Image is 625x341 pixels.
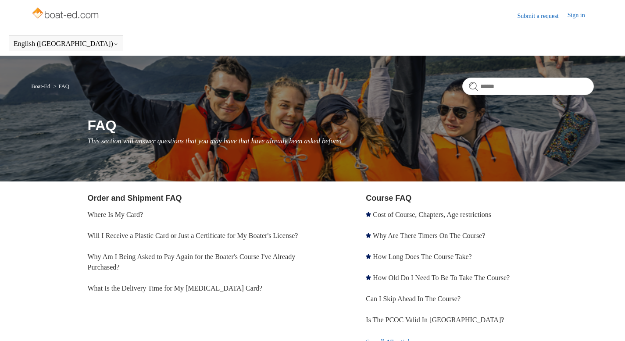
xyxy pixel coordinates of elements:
[366,295,461,302] a: Can I Skip Ahead In The Course?
[568,11,594,21] a: Sign in
[373,253,471,260] a: How Long Does The Course Take?
[31,83,50,89] a: Boat-Ed
[31,5,101,23] img: Boat-Ed Help Center home page
[366,254,371,259] svg: Promoted article
[31,83,52,89] li: Boat-Ed
[88,194,182,202] a: Order and Shipment FAQ
[88,136,594,146] p: This section will answer questions that you may have that have already been asked before!
[373,232,485,239] a: Why Are There Timers On The Course?
[88,232,298,239] a: Will I Receive a Plastic Card or Just a Certificate for My Boater's License?
[373,274,510,281] a: How Old Do I Need To Be To Take The Course?
[88,284,263,292] a: What Is the Delivery Time for My [MEDICAL_DATA] Card?
[52,83,69,89] li: FAQ
[366,212,371,217] svg: Promoted article
[366,316,504,323] a: Is The PCOC Valid In [GEOGRAPHIC_DATA]?
[518,11,568,21] a: Submit a request
[462,78,594,95] input: Search
[88,253,296,271] a: Why Am I Being Asked to Pay Again for the Boater's Course I've Already Purchased?
[373,211,491,218] a: Cost of Course, Chapters, Age restrictions
[88,211,143,218] a: Where Is My Card?
[366,194,411,202] a: Course FAQ
[366,275,371,280] svg: Promoted article
[88,115,594,136] h1: FAQ
[14,40,118,48] button: English ([GEOGRAPHIC_DATA])
[366,233,371,238] svg: Promoted article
